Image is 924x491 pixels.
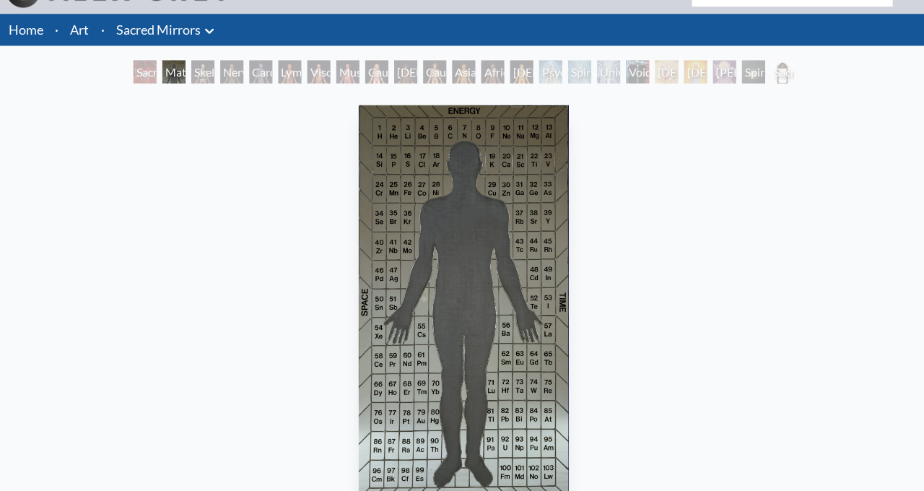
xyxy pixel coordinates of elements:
[115,21,200,41] a: Sacred Mirrors
[95,15,110,47] li: ·
[768,61,791,84] div: Sacred Mirrors Frame
[681,61,705,84] div: [DEMOGRAPHIC_DATA]
[219,61,243,84] div: Nervous System
[248,61,271,84] div: Cardiovascular System
[508,61,531,84] div: [DEMOGRAPHIC_DATA] Woman
[306,61,329,84] div: Viscera
[49,15,64,47] li: ·
[393,61,416,84] div: [DEMOGRAPHIC_DATA] Woman
[653,61,676,84] div: [DEMOGRAPHIC_DATA]
[739,61,762,84] div: Spiritual World
[335,61,358,84] div: Muscle System
[595,61,618,84] div: Universal Mind Lattice
[422,61,445,84] div: Caucasian Man
[566,61,589,84] div: Spiritual Energy System
[133,61,156,84] div: Sacred Mirrors Room, [GEOGRAPHIC_DATA]
[364,61,387,84] div: Caucasian Woman
[537,61,560,84] div: Psychic Energy System
[624,61,647,84] div: Void Clear Light
[162,61,185,84] div: Material World
[191,61,214,84] div: Skeletal System
[9,23,43,39] a: Home
[450,61,474,84] div: Asian Man
[277,61,300,84] div: Lymphatic System
[710,61,733,84] div: [PERSON_NAME]
[479,61,502,84] div: African Man
[70,21,89,41] a: Art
